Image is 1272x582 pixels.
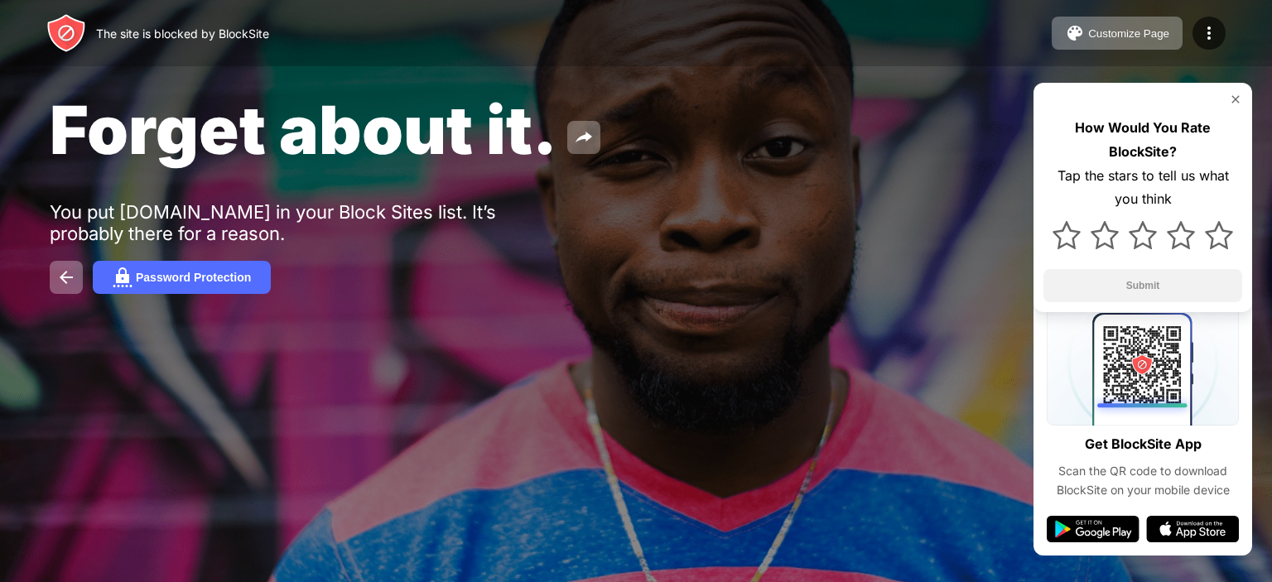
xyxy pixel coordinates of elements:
div: Customize Page [1088,27,1169,40]
img: rate-us-close.svg [1229,93,1242,106]
div: How Would You Rate BlockSite? [1043,116,1242,164]
img: star.svg [1053,221,1081,249]
button: Password Protection [93,261,271,294]
img: share.svg [574,127,594,147]
img: star.svg [1167,221,1195,249]
button: Submit [1043,269,1242,302]
img: google-play.svg [1047,516,1139,542]
div: The site is blocked by BlockSite [96,26,269,41]
span: Forget about it. [50,89,557,170]
img: back.svg [56,267,76,287]
img: star.svg [1129,221,1157,249]
img: header-logo.svg [46,13,86,53]
div: You put [DOMAIN_NAME] in your Block Sites list. It’s probably there for a reason. [50,201,561,244]
button: Customize Page [1052,17,1183,50]
img: app-store.svg [1146,516,1239,542]
img: menu-icon.svg [1199,23,1219,43]
img: password.svg [113,267,132,287]
div: Scan the QR code to download BlockSite on your mobile device [1047,462,1239,499]
img: star.svg [1091,221,1119,249]
div: Password Protection [136,271,251,284]
img: star.svg [1205,221,1233,249]
img: pallet.svg [1065,23,1085,43]
div: Get BlockSite App [1085,432,1202,456]
div: Tap the stars to tell us what you think [1043,164,1242,212]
